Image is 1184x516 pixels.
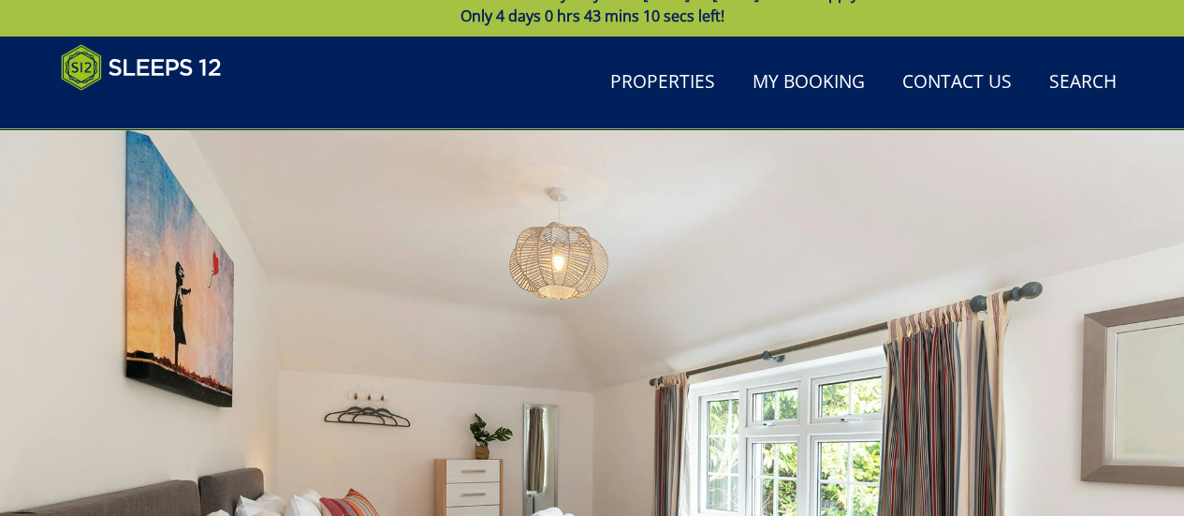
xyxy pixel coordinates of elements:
[745,62,872,104] a: My Booking
[51,102,248,118] iframe: Customer reviews powered by Trustpilot
[895,62,1019,104] a: Contact Us
[1042,62,1124,104] a: Search
[603,62,723,104] a: Properties
[61,44,222,91] img: Sleeps 12
[460,6,724,26] span: Only 4 days 0 hrs 43 mins 10 secs left!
